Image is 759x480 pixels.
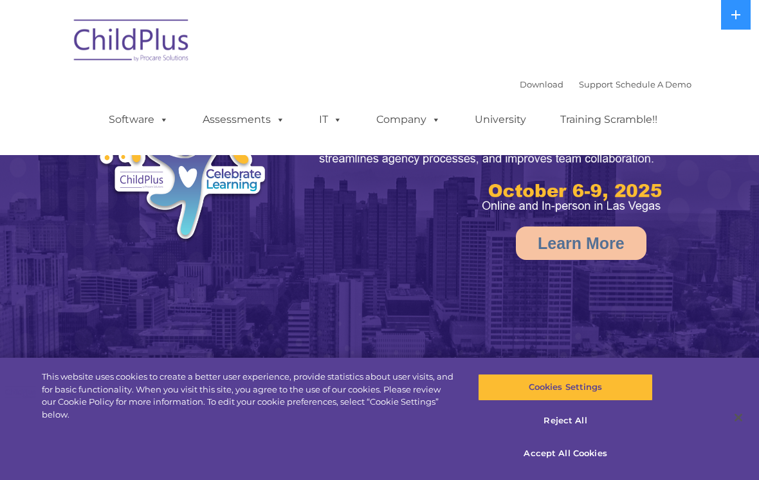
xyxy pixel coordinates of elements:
[579,79,613,89] a: Support
[96,107,181,133] a: Software
[547,107,670,133] a: Training Scramble!!
[306,107,355,133] a: IT
[462,107,539,133] a: University
[516,226,646,260] a: Learn More
[724,403,753,432] button: Close
[478,407,652,434] button: Reject All
[68,10,196,75] img: ChildPlus by Procare Solutions
[363,107,453,133] a: Company
[478,440,652,467] button: Accept All Cookies
[190,107,298,133] a: Assessments
[520,79,563,89] a: Download
[616,79,691,89] a: Schedule A Demo
[478,374,652,401] button: Cookies Settings
[520,79,691,89] font: |
[42,371,455,421] div: This website uses cookies to create a better user experience, provide statistics about user visit...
